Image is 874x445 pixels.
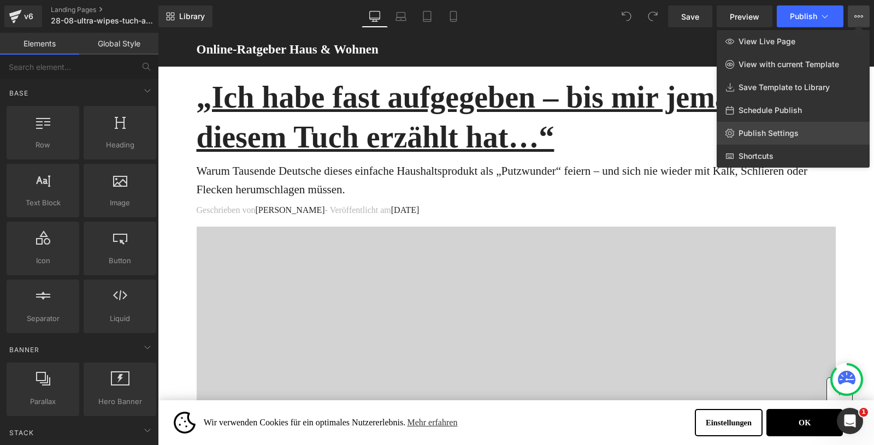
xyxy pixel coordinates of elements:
[730,11,759,22] span: Preview
[16,379,38,401] img: Cookie banner
[8,428,35,438] span: Stack
[848,5,870,27] button: View Live PageView with current TemplateSave Template to LibrarySchedule PublishPublish SettingsS...
[440,5,466,27] a: Mobile
[388,5,414,27] a: Laptop
[10,396,76,407] span: Parallax
[51,16,156,25] span: 28-08-ultra-wipes-tuch-adv-story-bad-v60-social
[87,255,153,266] span: Button
[739,105,802,115] span: Schedule Publish
[39,9,350,25] h2: Online-Ratgeber Haus & Wohnen
[87,313,153,324] span: Liquid
[10,255,76,266] span: Icon
[79,33,158,55] a: Global Style
[681,11,699,22] span: Save
[717,5,772,27] a: Preview
[233,173,262,182] span: [DATE]
[51,5,176,14] a: Landing Pages
[46,382,528,398] span: Wir verwenden Cookies für ein optimales Nutzererlebnis.
[739,37,795,46] span: View Live Page
[739,128,799,138] span: Publish Settings
[39,171,678,184] p: Geschrieben von - Veröffentlicht am
[179,11,205,21] span: Library
[837,408,863,434] iframe: Intercom live chat
[87,396,153,407] span: Hero Banner
[362,5,388,27] a: Desktop
[158,5,212,27] a: New Library
[39,129,678,167] p: Warum Tausende Deutsche dieses einfache Haushaltsprodukt als „Putzwunder“ feiern – und sich nie w...
[739,151,773,161] span: Shortcuts
[4,5,42,27] a: v6
[22,9,36,23] div: v6
[790,12,817,21] span: Publish
[537,376,605,404] button: Einstellungen
[8,88,29,98] span: Base
[87,139,153,151] span: Heading
[10,139,76,151] span: Row
[97,173,167,182] font: [PERSON_NAME]
[367,9,678,22] p: Advertorial
[739,60,839,69] span: View with current Template
[609,376,685,404] button: OK
[777,5,843,27] button: Publish
[87,197,153,209] span: Image
[247,382,301,398] a: Mehr erfahren
[693,387,700,393] button: ✕
[414,5,440,27] a: Tablet
[616,5,637,27] button: Undo
[642,5,664,27] button: Redo
[859,408,868,417] span: 1
[39,48,662,121] u: „Ich habe fast aufgegeben – bis mir jemand von diesem Tuch erzählt hat…“
[8,345,40,355] span: Banner
[10,197,76,209] span: Text Block
[10,313,76,324] span: Separator
[739,82,830,92] span: Save Template to Library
